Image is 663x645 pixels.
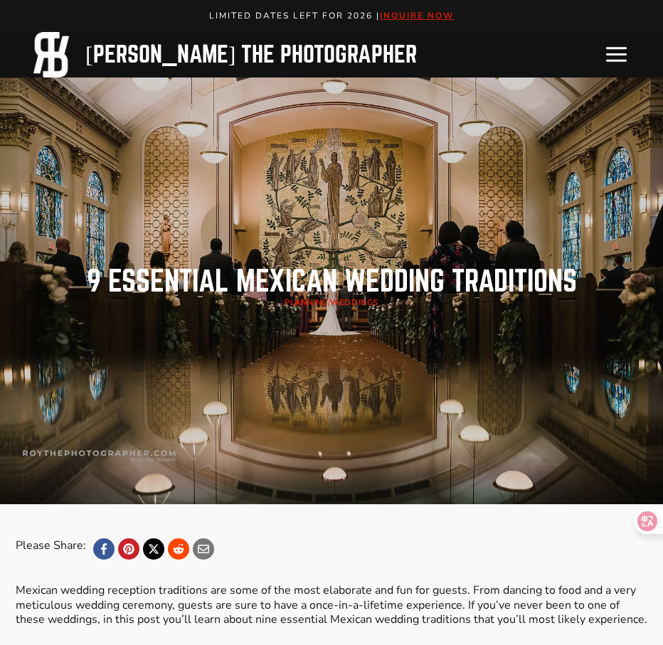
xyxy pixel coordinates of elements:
img: Image of a blank white background suitable for graphic design or presentation purposes. [28,32,74,78]
a: Reddit [168,538,189,560]
a: [PERSON_NAME] the Photographer [28,32,417,78]
h1: 9 Essential Mexican Wedding Traditions [87,267,577,296]
button: Open menu [598,38,635,71]
a: Facebook [93,538,115,560]
div: [PERSON_NAME] the Photographer [85,41,417,68]
p: Limited Dates LEft for 2026 | [16,9,648,23]
div: Please Share: [16,538,86,560]
a: Weddings [330,297,378,308]
p: Mexican wedding reception traditions are some of the most elaborate and fun for guests. From danc... [16,583,648,627]
span: / [285,297,378,308]
a: X [143,538,164,560]
a: Email [193,538,214,560]
a: planning [285,297,327,308]
a: inquire now [380,10,454,21]
a: Pinterest [118,538,139,560]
